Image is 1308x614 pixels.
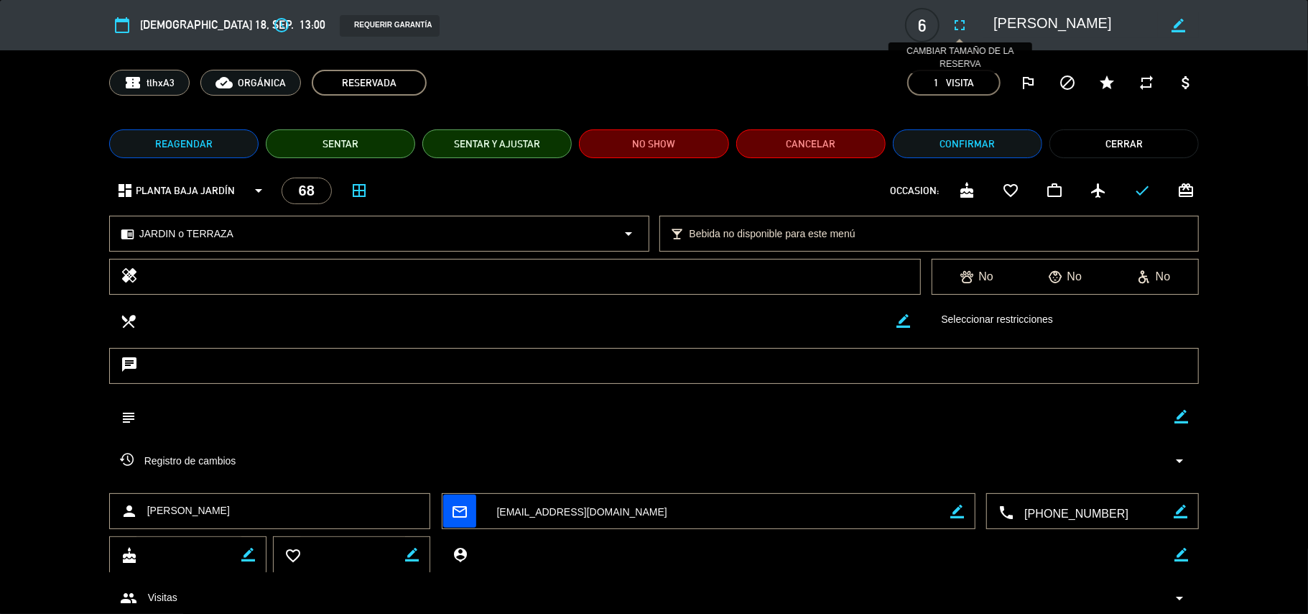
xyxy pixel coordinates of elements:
i: check [1133,182,1151,199]
span: Visitas [148,590,177,606]
i: repeat [1138,74,1155,91]
span: RESERVADA [312,70,427,96]
i: chat [121,356,138,376]
i: person [121,503,138,520]
button: NO SHOW [579,129,728,158]
i: mail_outline [452,503,468,519]
div: REQUERIR GARANTÍA [340,15,439,37]
i: border_color [405,548,419,562]
span: PLANTA BAJA JARDÍN [136,183,235,199]
i: cake [121,547,136,563]
i: star [1098,74,1115,91]
span: Registro de cambios [120,452,236,469]
span: 13:00 [300,16,325,35]
i: cake [958,182,975,199]
span: confirmation_number [124,74,142,91]
i: healing [121,267,138,287]
button: Cancelar [736,129,886,158]
span: 6 [905,8,940,42]
button: fullscreen [947,12,973,38]
i: arrow_drop_down [250,182,267,199]
span: Bebida no disponible para este menú [690,226,855,242]
i: dashboard [116,182,134,199]
i: access_time [273,17,290,34]
i: local_bar [671,227,685,241]
i: border_color [1174,410,1188,423]
i: card_giftcard [1177,182,1195,199]
em: Visita [946,75,974,91]
i: fullscreen [951,17,968,34]
i: border_color [1174,505,1187,518]
i: local_dining [120,313,136,329]
i: border_color [241,548,255,562]
i: person_pin [453,546,468,562]
button: access_time [269,12,294,38]
i: favorite_border [1002,182,1019,199]
i: cloud_done [215,74,233,91]
i: border_color [896,314,910,328]
span: REAGENDAR [155,137,213,152]
button: SENTAR Y AJUSTAR [422,129,572,158]
button: Cerrar [1049,129,1199,158]
i: arrow_drop_down [621,225,638,242]
i: border_color [1172,19,1185,32]
i: border_color [950,505,964,518]
button: calendar_today [109,12,135,38]
div: No [1110,267,1198,286]
i: calendar_today [113,17,131,34]
i: airplanemode_active [1090,182,1107,199]
span: JARDIN o TERRAZA [139,226,233,242]
div: CAMBIAR TAMAÑO DE LA RESERVA [889,42,1032,74]
button: REAGENDAR [109,129,259,158]
i: subject [120,409,136,425]
span: [DEMOGRAPHIC_DATA] 18, sep. [140,16,294,35]
span: group [120,590,137,607]
span: OCCASION: [890,183,939,199]
i: favorite_border [284,547,300,563]
div: No [1021,267,1110,286]
i: outlined_flag [1019,74,1036,91]
i: border_color [1174,548,1188,562]
i: border_all [351,182,368,199]
i: arrow_drop_down [1171,452,1188,469]
button: Confirmar [893,129,1042,158]
span: ORGÁNICA [238,75,286,91]
i: attach_money [1177,74,1195,91]
span: tlhxA3 [147,75,175,91]
span: [PERSON_NAME] [147,503,230,519]
i: local_phone [998,504,1014,520]
span: arrow_drop_down [1171,590,1188,607]
div: 68 [282,178,332,204]
i: block [1059,74,1076,91]
span: 1 [934,75,939,91]
button: SENTAR [266,129,415,158]
div: No [932,267,1021,286]
i: chrome_reader_mode [121,227,134,241]
i: work_outline [1046,182,1063,199]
